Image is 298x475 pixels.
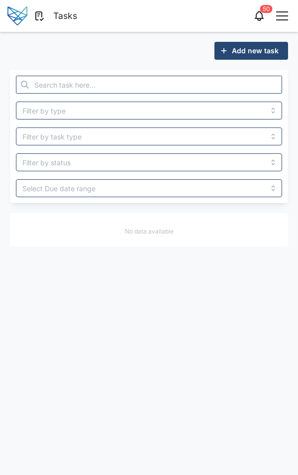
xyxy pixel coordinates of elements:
[214,42,288,60] button: Add new task
[16,153,282,171] input: Filter by status
[125,227,174,237] div: No data available
[53,9,77,22] div: Tasks
[232,42,279,59] span: Add new task
[16,179,282,197] input: Select Due date range
[7,6,27,25] img: Mobile Logo
[16,127,282,145] input: Filter by task type
[16,102,282,119] input: Filter by type
[16,76,282,94] input: Search task here...
[260,5,273,13] div: 50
